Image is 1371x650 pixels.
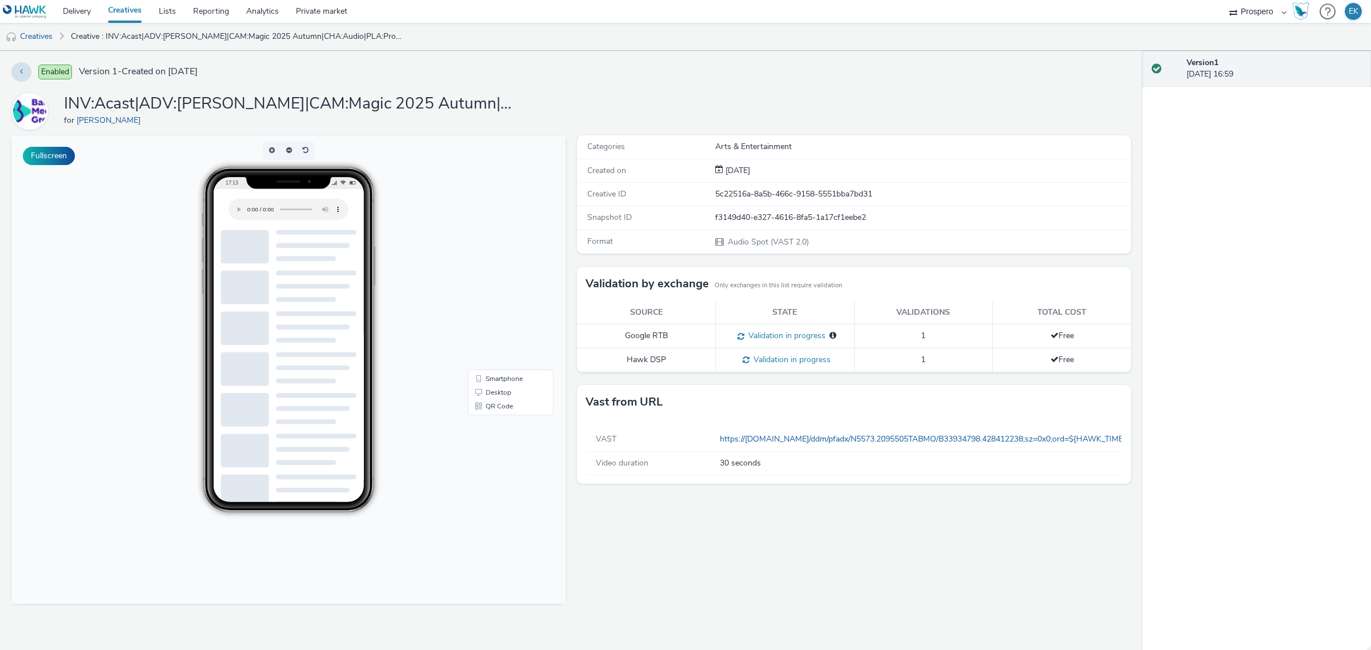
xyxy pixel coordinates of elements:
[459,250,540,264] li: Desktop
[577,301,716,324] th: Source
[596,434,616,444] span: VAST
[474,267,502,274] span: QR Code
[716,301,855,324] th: State
[993,301,1132,324] th: Total cost
[587,212,632,223] span: Snapshot ID
[577,324,716,348] td: Google RTB
[64,115,77,126] span: for
[1292,2,1314,21] a: Hawk Academy
[854,301,993,324] th: Validations
[596,458,648,468] span: Video duration
[1186,57,1218,68] strong: Version 1
[921,330,925,341] span: 1
[474,254,500,260] span: Desktop
[715,188,1130,200] div: 5c22516a-8a5b-466c-9158-5551bba7bd31
[459,264,540,278] li: QR Code
[77,115,145,126] a: [PERSON_NAME]
[744,330,825,341] span: Validation in progress
[749,354,831,365] span: Validation in progress
[715,141,1130,153] div: Arts & Entertainment
[79,65,198,78] span: Version 1 - Created on [DATE]
[1051,354,1074,365] span: Free
[586,394,663,411] h3: Vast from URL
[715,212,1130,223] div: f3149d40-e327-4616-8fa5-1a17cf1eebe2
[38,65,72,79] span: Enabled
[587,236,613,247] span: Format
[587,188,626,199] span: Creative ID
[727,236,809,247] span: Audio Spot (VAST 2.0)
[587,141,625,152] span: Categories
[587,165,626,176] span: Created on
[1051,330,1074,341] span: Free
[214,44,227,50] span: 17:13
[723,165,750,176] div: Creation 08 September 2025, 16:59
[577,348,716,372] td: Hawk DSP
[723,165,750,176] span: [DATE]
[715,281,842,290] small: Only exchanges in this list require validation
[64,93,521,115] h1: INV:Acast|ADV:[PERSON_NAME]|CAM:Magic 2025 Autumn|CHA:Audio|PLA:Prospero|TEC:N/A|PHA:Autumn Phase...
[1349,3,1358,20] div: EK
[459,236,540,250] li: Smartphone
[11,106,53,117] a: Bauer
[1186,57,1362,81] div: [DATE] 16:59
[23,147,75,165] button: Fullscreen
[6,31,17,43] img: audio
[586,275,709,292] h3: Validation by exchange
[720,458,761,469] span: 30 seconds
[3,5,47,19] img: undefined Logo
[65,23,408,50] a: Creative : INV:Acast|ADV:[PERSON_NAME]|CAM:Magic 2025 Autumn|CHA:Audio|PLA:Prospero|TEC:N/A|PHA:A...
[921,354,925,365] span: 1
[1292,2,1309,21] img: Hawk Academy
[13,95,46,128] img: Bauer
[474,240,511,247] span: Smartphone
